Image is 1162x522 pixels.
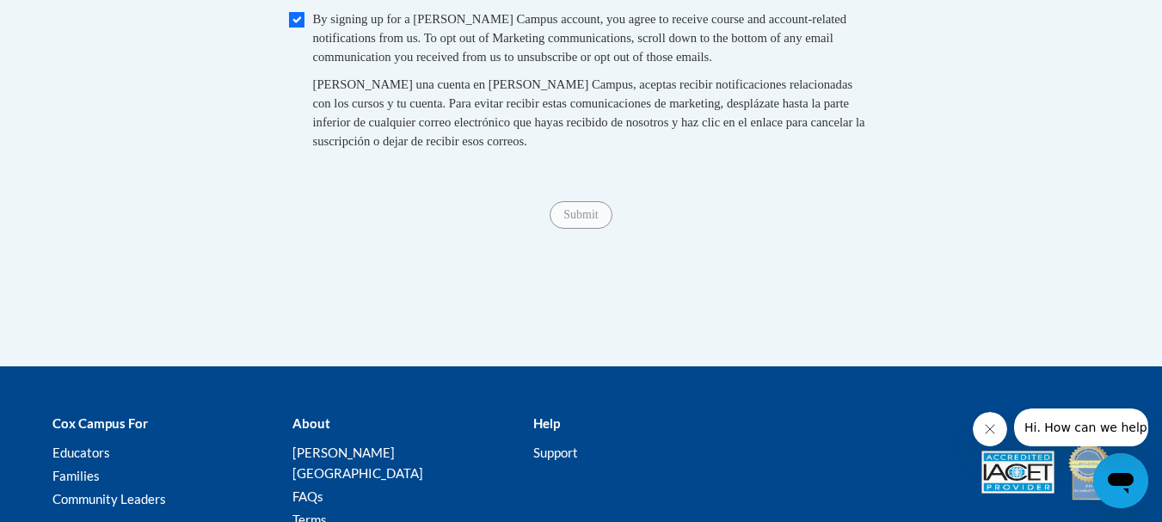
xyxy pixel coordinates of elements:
span: Hi. How can we help? [10,12,139,26]
a: Educators [52,445,110,460]
a: FAQs [292,488,323,504]
iframe: Message from company [1014,408,1148,446]
img: Accredited IACET® Provider [981,451,1054,494]
iframe: Close message [973,412,1007,446]
span: [PERSON_NAME] una cuenta en [PERSON_NAME] Campus, aceptas recibir notificaciones relacionadas con... [313,77,865,148]
a: Community Leaders [52,491,166,507]
span: By signing up for a [PERSON_NAME] Campus account, you agree to receive course and account-related... [313,12,847,64]
b: About [292,415,330,431]
b: Help [533,415,560,431]
a: Support [533,445,578,460]
a: [PERSON_NAME][GEOGRAPHIC_DATA] [292,445,423,481]
b: Cox Campus For [52,415,148,431]
img: IDA® Accredited [1067,442,1110,502]
iframe: Button to launch messaging window [1093,453,1148,508]
a: Families [52,468,100,483]
input: Submit [550,201,612,229]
